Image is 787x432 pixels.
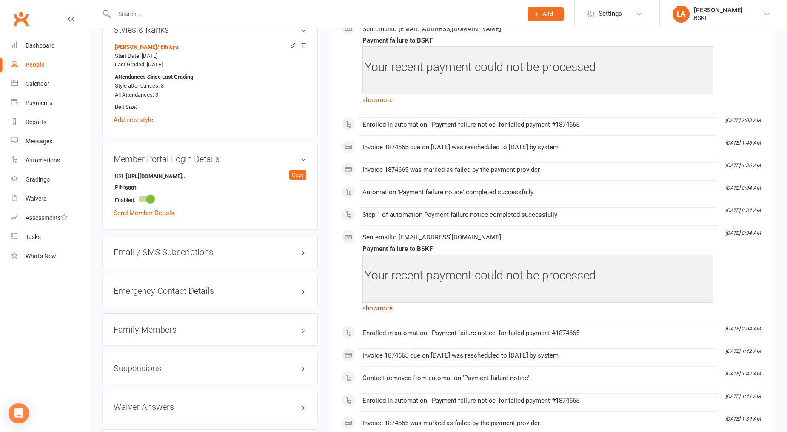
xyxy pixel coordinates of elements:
[26,138,52,145] div: Messages
[11,94,90,113] a: Payments
[725,230,761,236] i: [DATE] 8:34 AM
[725,185,761,191] i: [DATE] 8:34 AM
[114,209,174,217] a: Send Member Details
[362,166,713,173] div: Invoice 1874665 was marked as failed by the payment provider
[115,104,137,110] span: Belt Size:
[725,117,761,123] i: [DATE] 2:03 AM
[362,189,713,196] div: Automation 'Payment failure notice' completed successfully
[115,73,193,82] strong: Attendances Since Last Grading
[528,7,564,21] button: Add
[362,37,713,44] div: Payment failure to BSKF
[114,116,153,124] a: Add new style
[26,99,52,106] div: Payments
[26,214,68,221] div: Assessments
[725,162,761,168] i: [DATE] 1:36 AM
[362,121,713,128] div: Enrolled in automation: 'Payment failure notice' for failed payment #1874665
[725,140,761,146] i: [DATE] 1:46 AM
[362,245,713,253] div: Payment failure to BSKF
[725,416,761,422] i: [DATE] 1:39 AM
[114,154,306,164] h3: Member Portal Login Details
[362,420,713,427] div: Invoice 1874665 was marked as failed by the payment provider
[725,393,761,399] i: [DATE] 1:41 AM
[11,170,90,189] a: Gradings
[114,193,306,206] li: Enabled:
[673,6,690,23] div: LA
[114,402,306,412] h3: Waiver Answers
[362,302,713,314] a: show more
[11,74,90,94] a: Calendar
[11,36,90,55] a: Dashboard
[362,94,713,106] a: show more
[115,91,158,98] span: All Attendances: 3
[126,172,185,181] strong: [URL][DOMAIN_NAME]..
[725,326,761,332] i: [DATE] 2:04 AM
[725,348,761,354] i: [DATE] 1:42 AM
[362,375,713,382] div: Contact removed from automation 'Payment failure notice'
[694,6,742,14] div: [PERSON_NAME]
[11,151,90,170] a: Automations
[26,176,50,183] div: Gradings
[542,11,553,17] span: Add
[115,53,157,59] span: Start Date: [DATE]
[114,181,306,193] li: PIN:
[9,403,29,423] div: Open Intercom Messenger
[11,189,90,208] a: Waivers
[26,61,45,68] div: People
[362,25,501,33] span: Sent email to [EMAIL_ADDRESS][DOMAIN_NAME]
[114,364,306,373] h3: Suspensions
[26,80,49,87] div: Calendar
[26,42,55,49] div: Dashboard
[26,157,60,164] div: Automations
[11,227,90,247] a: Tasks
[725,371,761,377] i: [DATE] 1:42 AM
[362,211,713,219] div: Step 1 of automation Payment failure notice completed successfully
[11,132,90,151] a: Messages
[114,286,306,296] h3: Emergency Contact Details
[365,268,596,282] span: Your recent payment could not be processed
[599,4,622,23] span: Settings
[112,8,516,20] input: Search...
[114,25,306,34] h3: Styles & Ranks
[114,247,306,257] h3: Email / SMS Subscriptions
[26,233,41,240] div: Tasks
[114,170,306,182] li: URL:
[26,119,46,125] div: Reports
[362,233,501,241] span: Sent email to [EMAIL_ADDRESS][DOMAIN_NAME]
[11,247,90,266] a: What's New
[362,397,713,404] div: Enrolled in automation: 'Payment failure notice' for failed payment #1874665
[694,14,742,22] div: BSKF
[115,44,178,50] a: [PERSON_NAME]
[115,61,163,68] span: Last Graded: [DATE]
[125,184,174,193] strong: 5881
[11,55,90,74] a: People
[11,113,90,132] a: Reports
[114,325,306,334] h3: Family Members
[365,60,596,74] span: Your recent payment could not be processed
[725,207,761,213] i: [DATE] 8:34 AM
[362,330,713,337] div: Enrolled in automation: 'Payment failure notice' for failed payment #1874665
[157,44,178,50] span: / 6th kyu
[362,352,713,359] div: Invoice 1874665 due on [DATE] was rescheduled to [DATE] by system
[115,82,164,89] span: Style attendances: 3
[10,9,31,30] a: Clubworx
[11,208,90,227] a: Assessments
[26,253,56,259] div: What's New
[26,195,46,202] div: Waivers
[362,144,713,151] div: Invoice 1874665 due on [DATE] was rescheduled to [DATE] by system
[289,170,306,180] div: Copy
